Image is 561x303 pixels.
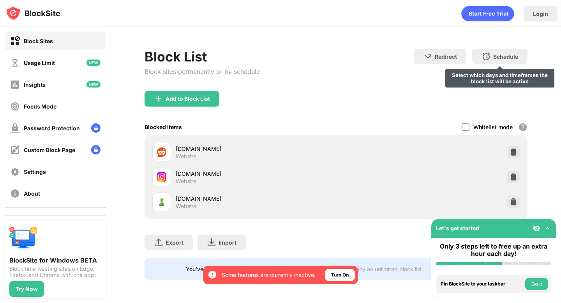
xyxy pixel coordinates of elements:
img: about-off.svg [10,189,20,198]
div: [DOMAIN_NAME] [176,170,336,178]
img: customize-block-page-off.svg [10,145,20,155]
div: Only 3 steps left to free up an extra hour each day! [436,243,551,257]
div: Password Protection [24,125,80,131]
div: Redirect [435,53,457,60]
div: Block sites permanently or by schedule [145,68,260,75]
div: Block Sites [24,38,53,44]
img: logo-blocksite.svg [5,5,60,21]
img: new-icon.svg [86,60,101,66]
div: You’ve reached your block list limit. [186,266,279,272]
div: Block time wasting sites on Edge, Firefox and Chrome with one app! [9,266,101,278]
img: lock-menu.svg [91,145,101,154]
img: favicons [157,147,166,157]
div: Import [219,239,236,246]
img: lock-menu.svg [91,123,101,133]
div: BlockSite for Windows BETA [9,256,101,264]
div: About [24,190,40,197]
img: time-usage-off.svg [10,58,20,68]
div: Usage Limit [24,60,55,66]
img: block-on.svg [10,36,20,46]
div: animation [461,6,514,21]
div: Blocked Items [145,124,182,130]
img: focus-off.svg [10,102,20,111]
div: Try Now [16,286,38,292]
div: Let's get started [436,225,479,231]
div: Website [176,178,196,185]
div: [DOMAIN_NAME] [176,145,336,153]
div: Schedule [493,53,518,60]
div: Whitelist mode [473,124,513,130]
div: Focus Mode [24,103,56,110]
div: Login [533,11,548,17]
div: Select which days and timeframes the block list will be active [448,72,551,84]
div: Insights [24,81,46,88]
div: Settings [24,168,46,175]
img: favicons [157,172,166,182]
div: Some features are currently inactive. [222,271,316,279]
div: [DOMAIN_NAME] [176,194,336,203]
div: Pin BlockSite to your taskbar [441,281,523,287]
img: push-desktop.svg [9,225,37,253]
img: settings-off.svg [10,167,20,177]
img: omni-setup-toggle.svg [543,224,551,232]
div: Website [176,203,196,210]
div: Add to Block List [166,96,210,102]
div: Website [176,153,196,160]
div: Custom Block Page [24,147,75,153]
img: error-circle-white.svg [208,270,217,279]
div: Turn On [331,271,349,279]
div: Block List [145,49,260,65]
button: Do it [525,278,548,290]
img: insights-off.svg [10,80,20,89]
img: eye-not-visible.svg [533,224,540,232]
img: password-protection-off.svg [10,123,20,133]
img: new-icon.svg [86,81,101,88]
img: favicons [157,197,166,207]
div: Export [166,239,183,246]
